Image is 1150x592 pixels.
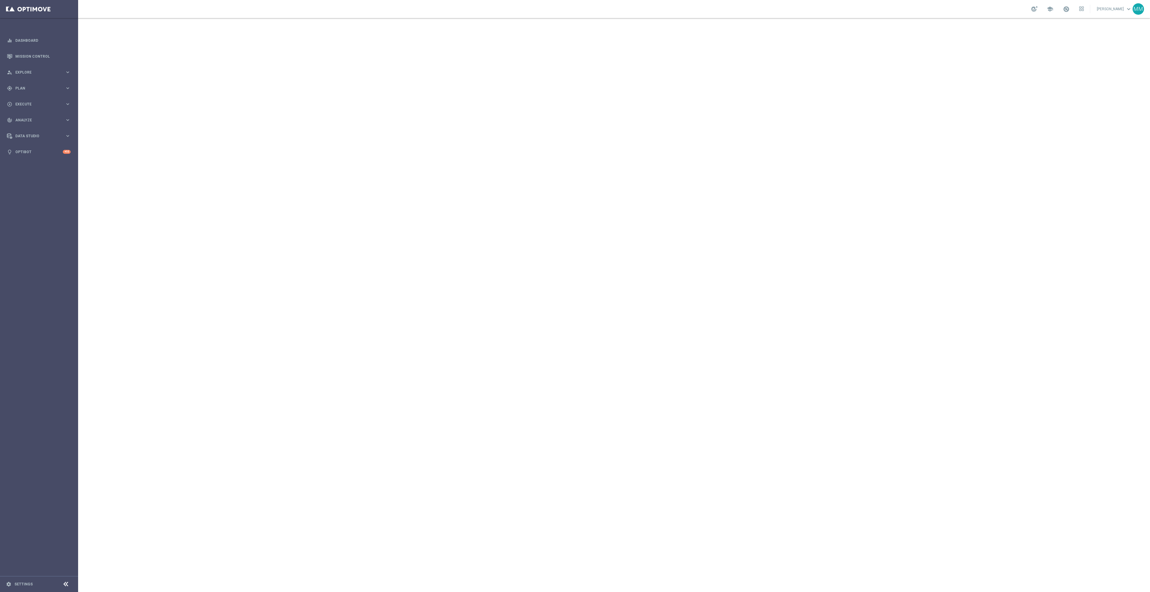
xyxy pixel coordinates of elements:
[7,134,71,138] button: Data Studio keyboard_arrow_right
[7,38,12,43] i: equalizer
[15,71,65,74] span: Explore
[15,102,65,106] span: Execute
[7,102,65,107] div: Execute
[7,149,12,155] i: lightbulb
[7,133,65,139] div: Data Studio
[1125,6,1132,12] span: keyboard_arrow_down
[15,48,71,64] a: Mission Control
[7,102,12,107] i: play_circle_outline
[65,117,71,123] i: keyboard_arrow_right
[65,101,71,107] i: keyboard_arrow_right
[65,133,71,139] i: keyboard_arrow_right
[1047,6,1053,12] span: school
[7,86,65,91] div: Plan
[1133,3,1144,15] div: MM
[65,85,71,91] i: keyboard_arrow_right
[7,86,12,91] i: gps_fixed
[7,117,65,123] div: Analyze
[7,48,71,64] div: Mission Control
[15,134,65,138] span: Data Studio
[15,118,65,122] span: Analyze
[7,54,71,59] button: Mission Control
[7,70,12,75] i: person_search
[1096,5,1133,14] a: [PERSON_NAME]keyboard_arrow_down
[15,144,63,160] a: Optibot
[7,117,12,123] i: track_changes
[15,87,65,90] span: Plan
[15,32,71,48] a: Dashboard
[7,144,71,160] div: Optibot
[7,70,65,75] div: Explore
[7,150,71,154] button: lightbulb Optibot +10
[7,38,71,43] button: equalizer Dashboard
[7,86,71,91] button: gps_fixed Plan keyboard_arrow_right
[14,582,33,586] a: Settings
[65,69,71,75] i: keyboard_arrow_right
[63,150,71,154] div: +10
[7,102,71,107] button: play_circle_outline Execute keyboard_arrow_right
[6,581,11,587] i: settings
[7,118,71,123] button: track_changes Analyze keyboard_arrow_right
[7,32,71,48] div: Dashboard
[7,70,71,75] button: person_search Explore keyboard_arrow_right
